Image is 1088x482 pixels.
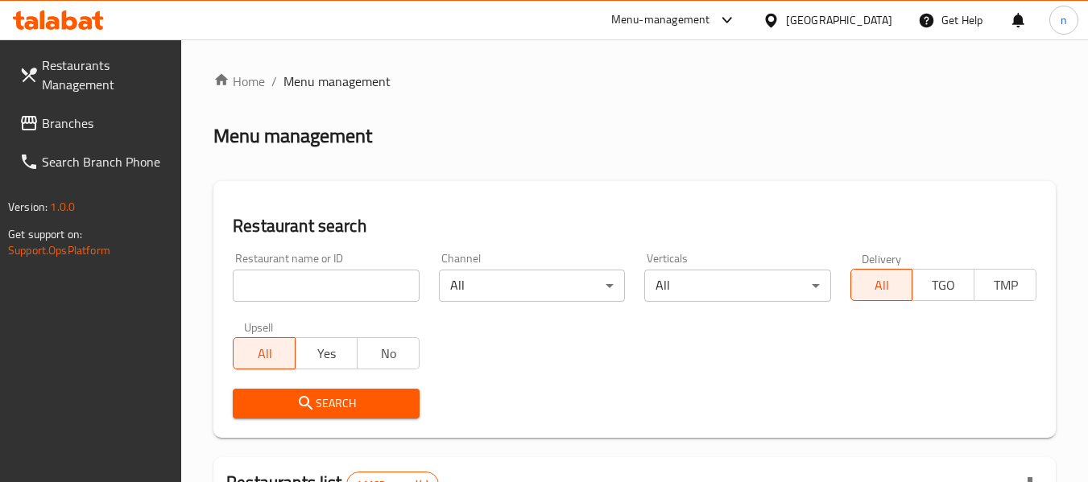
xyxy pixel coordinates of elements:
[8,224,82,245] span: Get support on:
[981,274,1030,297] span: TMP
[42,113,169,133] span: Branches
[233,270,419,302] input: Search for restaurant name or ID..
[912,269,974,301] button: TGO
[611,10,710,30] div: Menu-management
[364,342,413,365] span: No
[233,337,296,369] button: All
[439,270,625,302] div: All
[246,393,406,414] span: Search
[919,274,968,297] span: TGO
[357,337,420,369] button: No
[295,337,358,369] button: Yes
[8,240,110,261] a: Support.OpsPlatform
[42,152,169,171] span: Search Branch Phone
[786,11,892,29] div: [GEOGRAPHIC_DATA]
[1061,11,1067,29] span: n
[42,56,169,94] span: Restaurants Management
[644,270,830,302] div: All
[283,72,391,91] span: Menu management
[233,214,1036,238] h2: Restaurant search
[213,72,1056,91] nav: breadcrumb
[213,123,372,149] h2: Menu management
[850,269,913,301] button: All
[974,269,1036,301] button: TMP
[6,142,182,181] a: Search Branch Phone
[233,389,419,418] button: Search
[6,104,182,142] a: Branches
[302,342,351,365] span: Yes
[244,321,274,332] label: Upsell
[50,196,75,217] span: 1.0.0
[858,274,907,297] span: All
[862,253,902,264] label: Delivery
[6,46,182,104] a: Restaurants Management
[271,72,277,91] li: /
[8,196,48,217] span: Version:
[240,342,289,365] span: All
[213,72,265,91] a: Home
